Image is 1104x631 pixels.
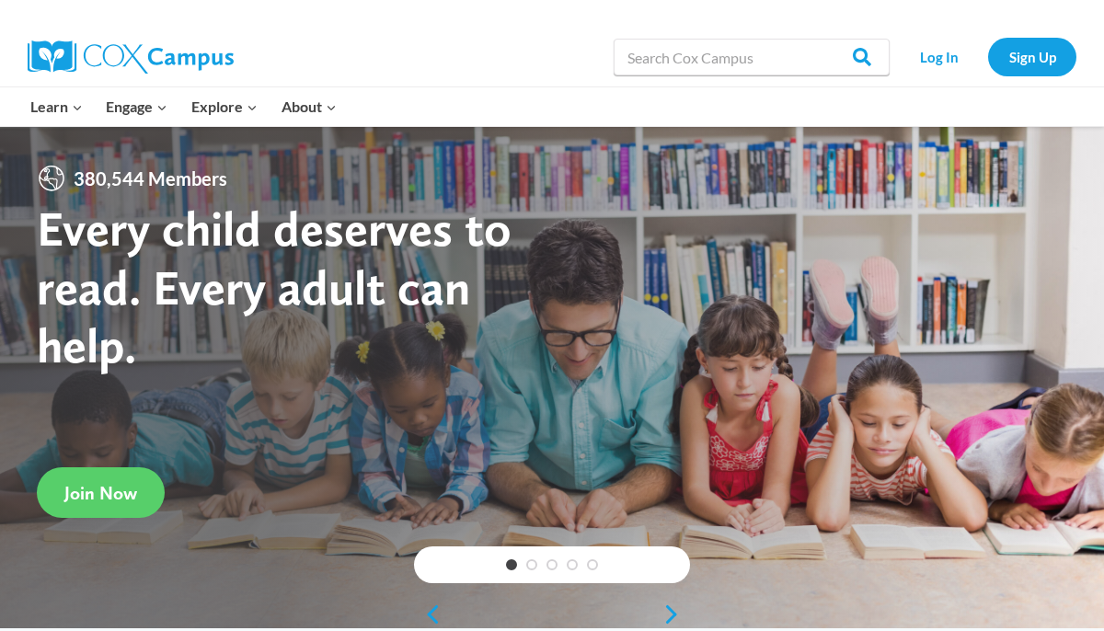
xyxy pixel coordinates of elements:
[587,559,598,570] a: 5
[988,38,1076,75] a: Sign Up
[546,559,558,570] a: 3
[414,603,442,625] a: previous
[506,559,517,570] a: 1
[37,199,512,374] strong: Every child deserves to read. Every adult can help.
[30,95,83,119] span: Learn
[28,40,234,74] img: Cox Campus
[899,38,979,75] a: Log In
[37,467,165,518] a: Join Now
[567,559,578,570] a: 4
[191,95,258,119] span: Explore
[64,482,137,504] span: Join Now
[18,87,348,126] nav: Primary Navigation
[526,559,537,570] a: 2
[282,95,337,119] span: About
[899,38,1076,75] nav: Secondary Navigation
[662,603,690,625] a: next
[66,164,235,193] span: 380,544 Members
[106,95,167,119] span: Engage
[614,39,890,75] input: Search Cox Campus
